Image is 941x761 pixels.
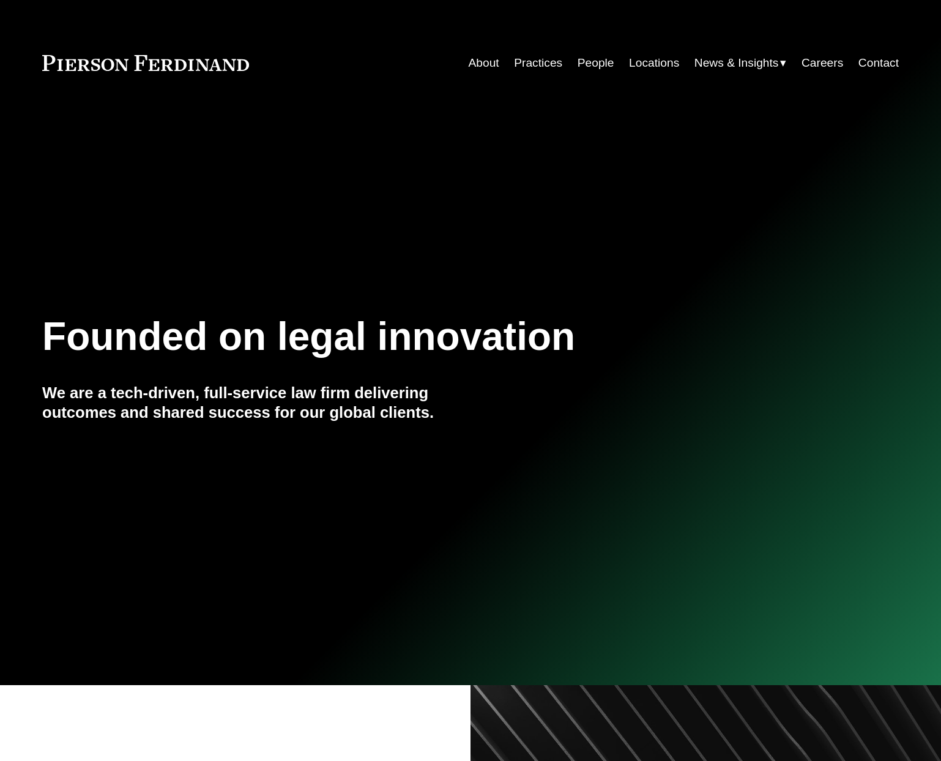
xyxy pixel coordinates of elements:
[578,51,614,75] a: People
[469,51,499,75] a: About
[694,53,779,74] span: News & Insights
[694,51,787,75] a: folder dropdown
[42,383,470,423] h4: We are a tech-driven, full-service law firm delivering outcomes and shared success for our global...
[802,51,843,75] a: Careers
[858,51,899,75] a: Contact
[629,51,679,75] a: Locations
[42,314,756,359] h1: Founded on legal innovation
[514,51,562,75] a: Practices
